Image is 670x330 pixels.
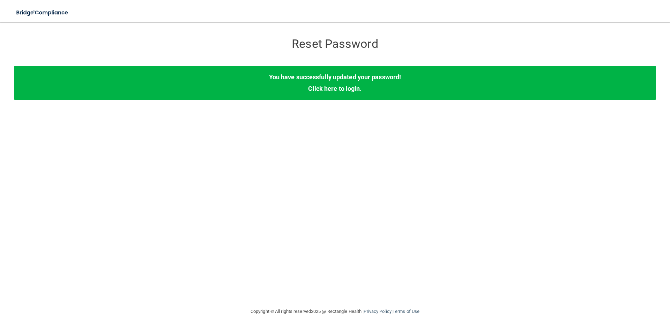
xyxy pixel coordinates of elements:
[269,73,401,81] b: You have successfully updated your password!
[308,85,360,92] a: Click here to login
[10,6,75,20] img: bridge_compliance_login_screen.278c3ca4.svg
[14,66,656,100] div: .
[364,309,391,314] a: Privacy Policy
[208,300,462,323] div: Copyright © All rights reserved 2025 @ Rectangle Health | |
[208,37,462,50] h3: Reset Password
[393,309,419,314] a: Terms of Use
